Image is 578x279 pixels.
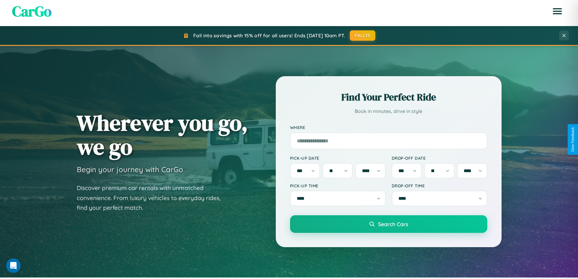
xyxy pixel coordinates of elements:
[549,3,566,20] button: Open menu
[392,155,487,161] label: Drop-off Date
[290,155,386,161] label: Pick-up Date
[571,127,575,152] div: Give Feedback
[290,107,487,116] p: Book in minutes, drive in style
[290,183,386,188] label: Pick-up Time
[77,165,183,174] h3: Begin your journey with CarGo
[290,215,487,233] button: Search Cars
[392,183,487,188] label: Drop-off Time
[290,90,487,104] h2: Find Your Perfect Ride
[193,32,345,39] span: Fall into savings with 15% off for all users! Ends [DATE] 10am PT.
[6,258,21,273] iframe: Intercom live chat
[378,221,408,227] span: Search Cars
[77,111,248,159] h1: Wherever you go, we go
[77,183,228,213] p: Discover premium car rentals with unmatched convenience. From luxury vehicles to everyday rides, ...
[290,125,487,130] label: Where
[12,1,52,21] span: CarGo
[350,30,375,41] button: FALL15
